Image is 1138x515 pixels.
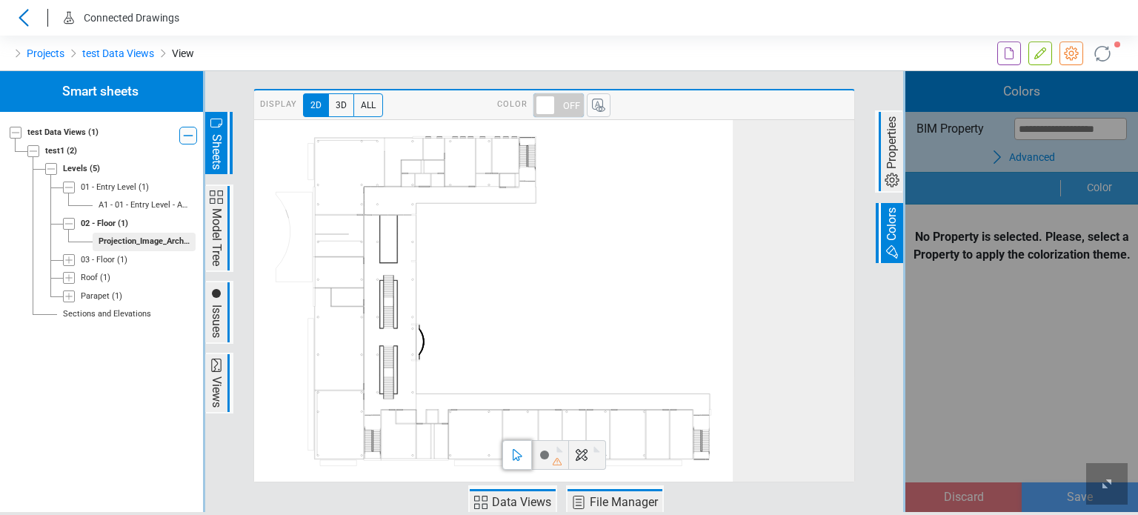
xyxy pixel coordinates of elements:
[82,44,154,62] a: test Data Views
[139,182,149,194] div: (1)
[118,218,128,230] div: (1)
[303,93,328,117] span: 2D
[207,132,225,172] span: Sheets
[588,494,660,511] span: File Manager
[67,145,77,158] div: (2)
[88,127,99,139] div: (1)
[99,236,190,248] div: Projection_Image_Architectural_02 - Floor_Zone 1
[27,44,64,62] a: Projects
[207,374,225,410] span: Views
[81,254,115,267] div: 03 - Floor
[490,494,553,511] span: Data Views
[81,218,116,230] div: 02 - Floor
[84,12,179,24] span: Connected Drawings
[45,145,64,158] div: test1
[207,302,225,340] span: Issues
[883,114,901,171] span: Properties
[172,44,194,62] span: View
[81,290,110,303] div: Parapet
[99,199,190,212] div: A1 - 01 - Entry Level - A1 - 01 - Entry Level
[27,127,86,139] div: test Data Views
[497,93,528,117] span: Color
[81,182,136,194] div: 01 - Entry Level
[207,206,225,268] span: Model Tree
[353,93,383,117] span: All
[90,163,100,176] div: (5)
[883,205,901,243] span: Colors
[81,272,98,285] div: Roof
[328,93,353,117] span: 3D
[63,163,87,176] div: Levels
[63,308,151,321] div: Sections and Elevations
[117,254,127,267] div: (1)
[112,290,122,303] div: (1)
[100,272,110,285] div: (1)
[260,93,297,117] span: Display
